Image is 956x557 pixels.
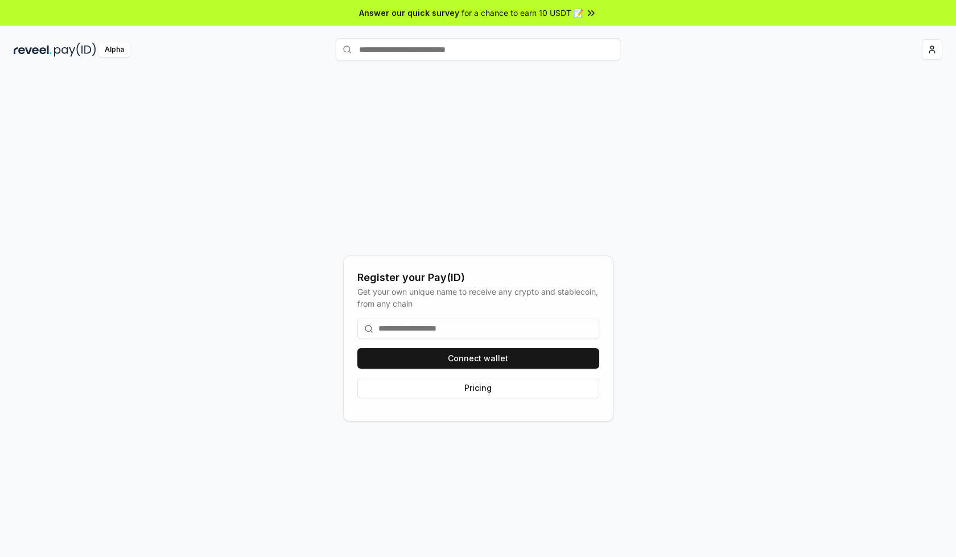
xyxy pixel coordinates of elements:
[54,43,96,57] img: pay_id
[357,270,599,286] div: Register your Pay(ID)
[461,7,583,19] span: for a chance to earn 10 USDT 📝
[357,348,599,369] button: Connect wallet
[357,378,599,398] button: Pricing
[359,7,459,19] span: Answer our quick survey
[14,43,52,57] img: reveel_dark
[357,286,599,310] div: Get your own unique name to receive any crypto and stablecoin, from any chain
[98,43,130,57] div: Alpha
